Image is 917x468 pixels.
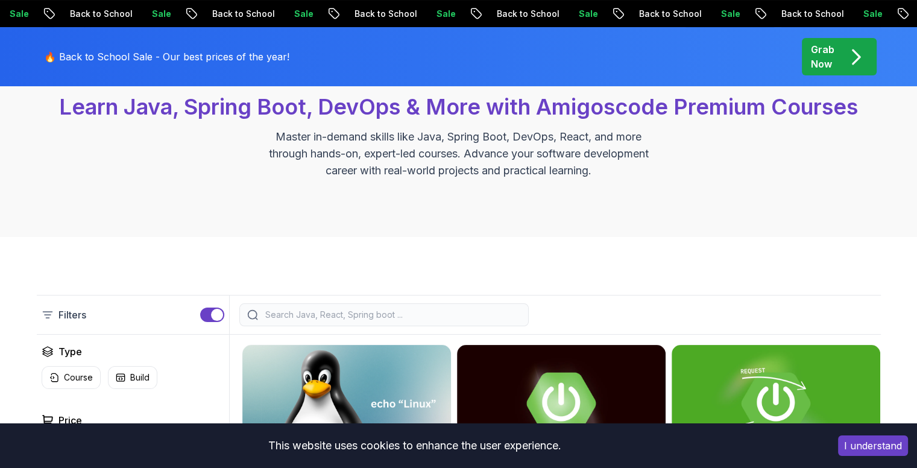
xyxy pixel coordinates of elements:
[194,8,276,20] p: Back to School
[811,42,834,71] p: Grab Now
[242,345,451,462] img: Linux Fundamentals card
[64,372,93,384] p: Course
[44,49,289,64] p: 🔥 Back to School Sale - Our best prices of the year!
[58,344,82,359] h2: Type
[672,345,880,462] img: Building APIs with Spring Boot card
[561,8,599,20] p: Sale
[42,366,101,389] button: Course
[763,8,845,20] p: Back to School
[276,8,315,20] p: Sale
[479,8,561,20] p: Back to School
[52,8,134,20] p: Back to School
[838,435,908,456] button: Accept cookies
[59,93,858,120] span: Learn Java, Spring Boot, DevOps & More with Amigoscode Premium Courses
[9,432,820,459] div: This website uses cookies to enhance the user experience.
[134,8,172,20] p: Sale
[703,8,742,20] p: Sale
[263,309,521,321] input: Search Java, React, Spring boot ...
[845,8,884,20] p: Sale
[457,345,666,462] img: Advanced Spring Boot card
[336,8,418,20] p: Back to School
[58,413,82,428] h2: Price
[58,308,86,322] p: Filters
[256,128,661,179] p: Master in-demand skills like Java, Spring Boot, DevOps, React, and more through hands-on, expert-...
[108,366,157,389] button: Build
[418,8,457,20] p: Sale
[130,372,150,384] p: Build
[621,8,703,20] p: Back to School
